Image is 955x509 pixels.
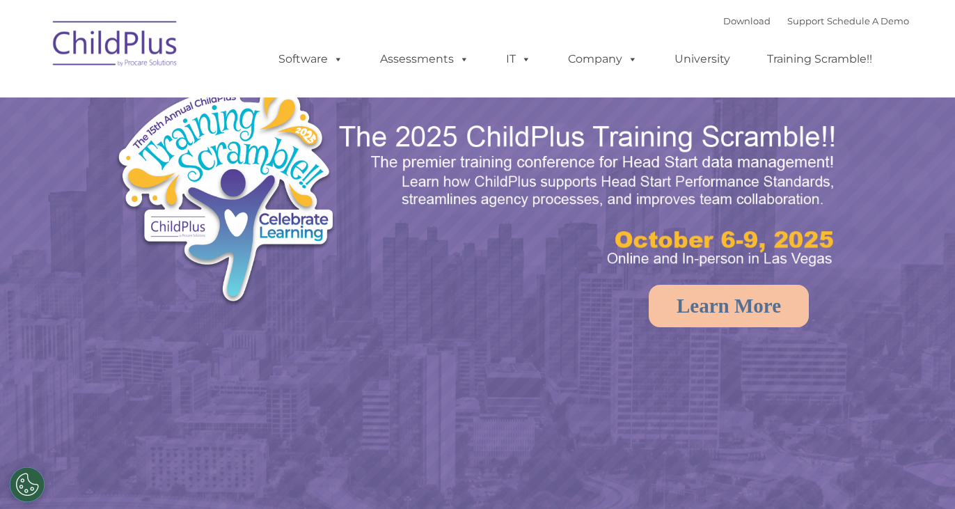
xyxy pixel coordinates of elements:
a: Company [554,45,652,73]
a: Software [265,45,357,73]
a: Learn More [649,285,809,327]
a: University [661,45,744,73]
a: Support [787,15,824,26]
a: IT [492,45,545,73]
a: Assessments [366,45,483,73]
button: Cookies Settings [10,467,45,502]
span: Last name [194,92,236,102]
font: | [723,15,909,26]
a: Download [723,15,771,26]
a: Schedule A Demo [827,15,909,26]
span: Phone number [194,149,253,159]
img: ChildPlus by Procare Solutions [46,11,185,81]
a: Training Scramble!! [753,45,886,73]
